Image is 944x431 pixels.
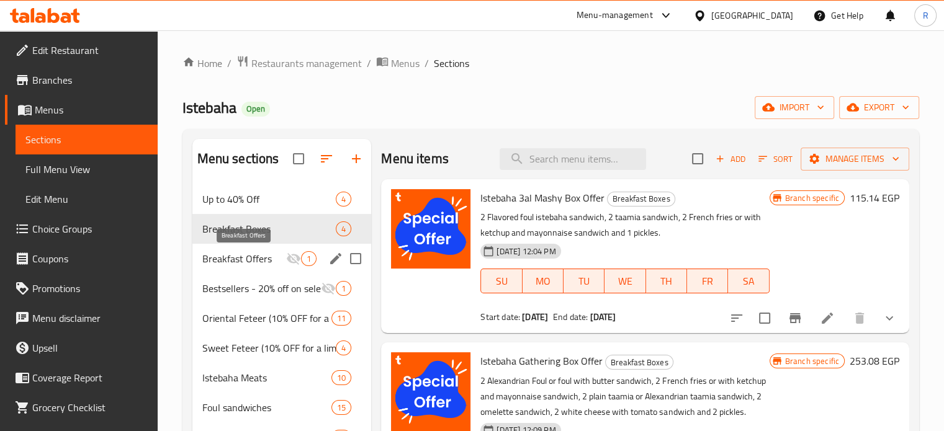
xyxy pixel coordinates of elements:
[605,269,645,293] button: WE
[336,193,351,205] span: 4
[5,214,158,244] a: Choice Groups
[608,192,675,206] span: Breakfast Boxes
[336,221,351,236] div: items
[312,144,341,174] span: Sort sections
[336,223,351,235] span: 4
[685,146,711,172] span: Select section
[16,154,158,184] a: Full Menu View
[711,9,793,22] div: [GEOGRAPHIC_DATA]
[202,400,332,415] span: Foul sandwiches
[32,251,148,266] span: Coupons
[192,393,372,422] div: Foul sandwiches15
[480,373,769,420] p: 2 Alexandrian Foul or foul with butter sandwich, 2 French fries or with ketchup and mayonnaise sa...
[5,273,158,303] a: Promotions
[192,273,372,303] div: Bestsellers - 20% off on selected items1
[850,352,899,370] h6: 253.08 EGP
[722,303,752,333] button: sort-choices
[711,149,750,169] span: Add item
[750,149,801,169] span: Sort items
[758,152,793,166] span: Sort
[192,333,372,363] div: Sweet Feteer (10% OFF for a limited period)4
[780,355,844,367] span: Branch specific
[687,269,728,293] button: FR
[332,372,351,384] span: 10
[202,251,287,266] span: Breakfast Offers
[202,311,332,326] span: Oriental Feteer (10% OFF for a limited period)
[607,192,675,207] div: Breakfast Boxes
[301,251,317,266] div: items
[376,55,420,71] a: Menus
[182,94,236,122] span: Istebaha
[480,352,603,370] span: Istebaha Gathering Box Offer
[480,269,522,293] button: SU
[182,55,919,71] nav: breadcrumb
[285,146,312,172] span: Select all sections
[5,95,158,125] a: Menus
[564,269,605,293] button: TU
[367,56,371,71] li: /
[321,281,336,296] svg: Inactive section
[192,184,372,214] div: Up to 40% Off4
[331,311,351,326] div: items
[434,56,469,71] span: Sections
[331,370,351,385] div: items
[5,363,158,393] a: Coverage Report
[5,393,158,422] a: Grocery Checklist
[202,221,336,236] span: Breakfast Boxes
[331,400,351,415] div: items
[523,269,564,293] button: MO
[32,340,148,355] span: Upsell
[25,132,148,147] span: Sections
[332,402,351,414] span: 15
[32,311,148,326] span: Menu disclaimer
[381,149,449,168] h2: Menu items
[752,305,778,331] span: Select to update
[480,309,520,325] span: Start date:
[286,251,301,266] svg: Inactive section
[241,102,270,117] div: Open
[202,281,321,296] span: Bestsellers - 20% off on selected items
[5,35,158,65] a: Edit Restaurant
[606,355,673,370] span: Breakfast Boxes
[192,303,372,333] div: Oriental Feteer (10% OFF for a limited period)11
[32,221,148,236] span: Choice Groups
[192,363,372,393] div: Istebaha Meats10
[780,303,810,333] button: Branch-specific-item
[711,149,750,169] button: Add
[5,303,158,333] a: Menu disclaimer
[801,148,909,171] button: Manage items
[336,192,351,207] div: items
[192,244,372,273] div: Breakfast Offers1edit
[326,249,345,268] button: edit
[605,355,673,370] div: Breakfast Boxes
[5,333,158,363] a: Upsell
[32,281,148,296] span: Promotions
[714,152,747,166] span: Add
[480,189,605,207] span: Istebaha 3al Mashy Box Offer
[192,214,372,244] div: Breakfast Boxes4
[241,104,270,114] span: Open
[202,340,336,355] span: Sweet Feteer (10% OFF for a limited period)
[528,272,559,290] span: MO
[845,303,874,333] button: delete
[227,56,232,71] li: /
[35,102,148,117] span: Menus
[651,272,682,290] span: TH
[765,100,824,115] span: import
[425,56,429,71] li: /
[849,100,909,115] span: export
[182,56,222,71] a: Home
[522,309,548,325] b: [DATE]
[197,149,279,168] h2: Menu sections
[569,272,600,290] span: TU
[32,400,148,415] span: Grocery Checklist
[25,192,148,207] span: Edit Menu
[492,246,560,257] span: [DATE] 12:04 PM
[728,269,769,293] button: SA
[882,311,897,326] svg: Show Choices
[236,55,362,71] a: Restaurants management
[332,313,351,324] span: 11
[5,244,158,273] a: Coupons
[820,311,835,326] a: Edit menu item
